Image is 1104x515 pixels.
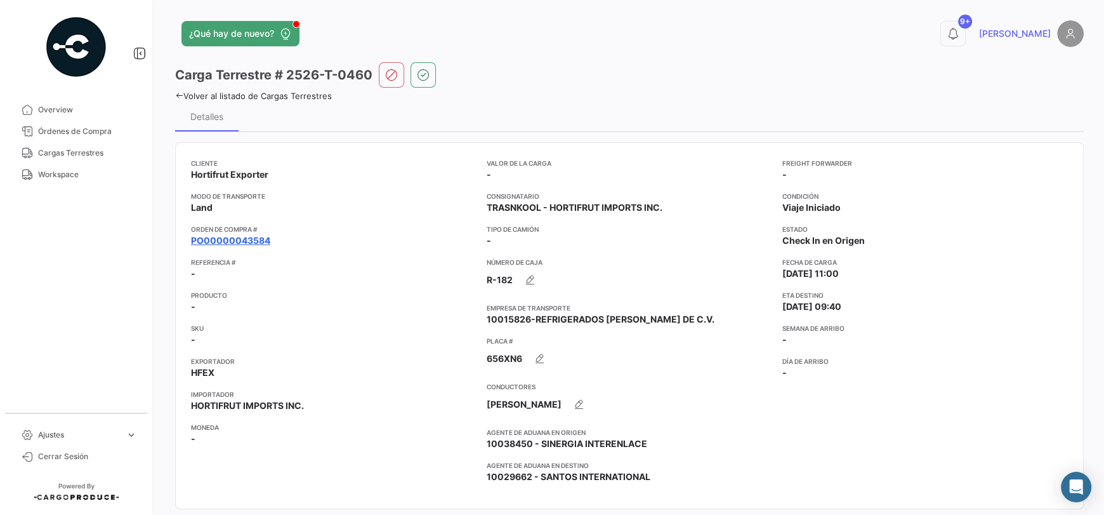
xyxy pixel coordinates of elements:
span: expand_more [126,429,137,441]
a: PO00000043584 [191,234,270,247]
app-card-info-title: Orden de Compra # [191,224,476,234]
span: [DATE] 11:00 [782,267,839,280]
span: - [782,168,787,181]
app-card-info-title: Freight Forwarder [782,158,1068,168]
span: Land [191,201,213,214]
span: HORTIFRUT IMPORTS INC. [191,399,304,412]
span: - [782,333,787,346]
span: [DATE] 09:40 [782,300,841,313]
a: Órdenes de Compra [10,121,142,142]
img: placeholder-user.png [1057,20,1084,47]
app-card-info-title: Condición [782,191,1068,201]
span: Órdenes de Compra [38,126,137,137]
app-card-info-title: Exportador [191,356,476,366]
app-card-info-title: Día de Arribo [782,356,1068,366]
app-card-info-title: Agente de Aduana en Origen [487,427,772,438]
a: Workspace [10,164,142,185]
span: 10029662 - SANTOS INTERNATIONAL [487,471,650,483]
span: - [191,300,195,313]
span: Viaje Iniciado [782,201,841,214]
app-card-info-title: Moneda [191,422,476,432]
span: - [782,366,787,379]
a: Overview [10,99,142,121]
span: 10015826-REFRIGERADOS [PERSON_NAME] DE C.V. [487,313,714,326]
span: - [191,267,195,280]
app-card-info-title: Importador [191,389,476,399]
span: - [191,333,195,346]
app-card-info-title: Tipo de Camión [487,224,772,234]
app-card-info-title: Placa # [487,336,772,346]
span: 10038450 - SINERGIA INTERENLACE [487,438,647,450]
span: Cerrar Sesión [38,451,137,462]
app-card-info-title: Referencia # [191,257,476,267]
span: ¿Qué hay de nuevo? [189,27,274,40]
button: ¿Qué hay de nuevo? [181,21,299,46]
span: Check In en Origen [782,234,865,247]
app-card-info-title: Semana de Arribo [782,323,1068,333]
h3: Carga Terrestre # 2526-T-0460 [175,66,372,84]
div: Detalles [190,111,223,122]
app-card-info-title: ETA Destino [782,290,1068,300]
span: [PERSON_NAME] [487,398,562,411]
span: Hortifrut Exporter [191,168,268,181]
span: Ajustes [38,429,121,441]
div: Abrir Intercom Messenger [1061,472,1091,502]
a: Volver al listado de Cargas Terrestres [175,91,332,101]
span: Cargas Terrestres [38,147,137,159]
a: Cargas Terrestres [10,142,142,164]
app-card-info-title: Número de Caja [487,257,772,267]
app-card-info-title: Cliente [191,158,476,168]
app-card-info-title: SKU [191,323,476,333]
app-card-info-title: Conductores [487,382,772,392]
app-card-info-title: Consignatario [487,191,772,201]
app-card-info-title: Estado [782,224,1068,234]
app-card-info-title: Modo de Transporte [191,191,476,201]
span: 656XN6 [487,352,522,365]
img: powered-by.png [44,15,108,79]
span: HFEX [191,366,214,379]
app-card-info-title: Valor de la Carga [487,158,772,168]
span: - [487,234,491,247]
span: - [191,432,195,445]
span: TRASNKOOL - HORTIFRUT IMPORTS INC. [487,201,662,214]
span: - [487,168,491,181]
app-card-info-title: Fecha de carga [782,257,1068,267]
span: Overview [38,104,137,116]
span: Workspace [38,169,137,180]
app-card-info-title: Empresa de Transporte [487,303,772,313]
app-card-info-title: Agente de Aduana en Destino [487,460,772,471]
span: [PERSON_NAME] [979,27,1051,40]
app-card-info-title: Producto [191,290,476,300]
span: R-182 [487,274,513,286]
